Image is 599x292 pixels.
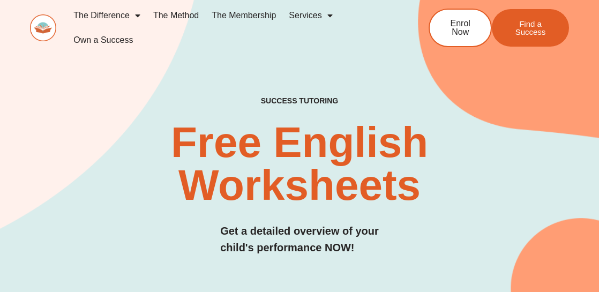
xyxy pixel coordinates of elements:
h2: Free English Worksheets​ [122,121,477,207]
a: Own a Success [67,28,139,53]
a: Find a Success [492,9,569,47]
span: Enrol Now [446,19,475,36]
a: The Method [147,3,205,28]
nav: Menu [67,3,398,53]
a: The Membership [205,3,282,28]
a: Enrol Now [429,9,492,47]
span: Find a Success [508,20,553,36]
iframe: Chat Widget [545,241,599,292]
h4: SUCCESS TUTORING​ [220,96,379,106]
a: The Difference [67,3,147,28]
a: Services [282,3,339,28]
h3: Get a detailed overview of your child's performance NOW! [220,223,379,256]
